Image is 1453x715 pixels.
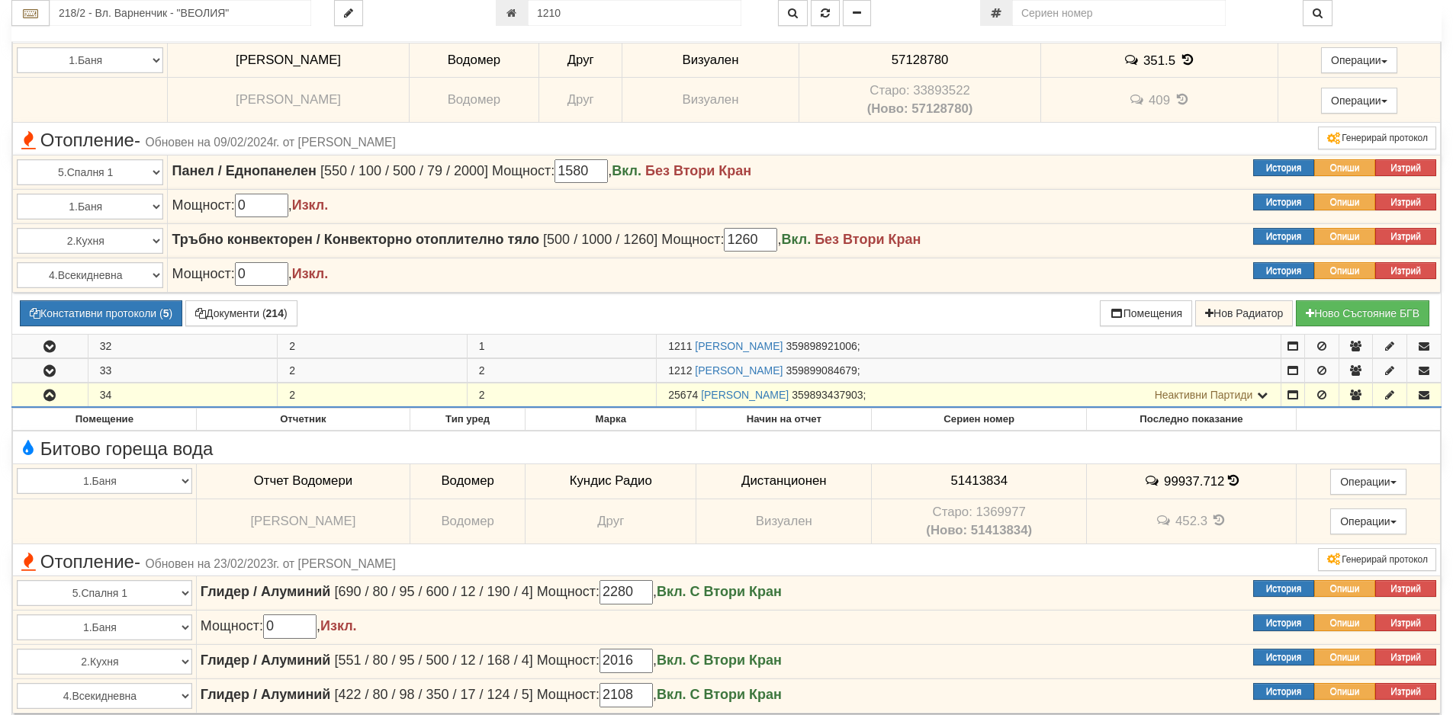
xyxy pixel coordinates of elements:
[1143,53,1175,67] span: 351.5
[1179,53,1196,67] span: История на показанията
[872,499,1087,543] td: Устройство със сериен номер 1369977 беше подменено от устройство със сериен номер 51413834
[1314,683,1375,700] button: Опиши
[185,300,297,326] button: Документи (214)
[537,687,690,702] span: Мощност: ,
[695,340,783,352] a: [PERSON_NAME]
[278,358,468,382] td: 2
[690,584,782,599] strong: С Втори Кран
[1253,580,1314,597] button: История
[1228,473,1239,488] span: История на показанията
[668,364,692,377] span: Партида №
[292,197,329,213] b: Изкл.
[892,53,949,67] span: 57128780
[334,584,532,599] span: [690 / 80 / 95 / 600 / 12 / 190 / 4]
[409,78,539,123] td: Водомер
[526,499,696,543] td: Друг
[872,408,1087,431] th: Сериен номер
[134,551,140,572] span: -
[657,687,686,702] b: Вкл.
[88,358,278,382] td: 33
[410,408,525,431] th: Тип уред
[1149,93,1170,107] span: 409
[172,163,316,178] strong: Панел / Еднопанелен
[690,652,782,668] strong: С Втори Кран
[172,232,539,247] strong: Тръбно конвекторен / Конвекторно отоплително тяло
[781,232,811,247] b: Вкл.
[479,340,485,352] span: 1
[657,652,686,668] b: Вкл.
[657,584,686,599] b: Вкл.
[543,232,657,247] span: [500 / 1000 / 1260]
[1375,228,1436,245] button: Изтрий
[254,473,352,488] span: Отчет Водомери
[1314,262,1375,279] button: Опиши
[1253,194,1314,210] button: История
[537,652,690,668] span: Мощност: ,
[292,266,329,281] b: Изкл.
[146,136,396,149] span: Обновен на 09/02/2024г. от [PERSON_NAME]
[1129,92,1149,107] span: История на забележките
[1253,683,1314,700] button: История
[657,358,1281,382] td: ;
[1375,649,1436,665] button: Изтрий
[1155,389,1253,401] span: Неактивни Партиди
[410,499,525,543] td: Водомер
[479,389,485,401] span: 2
[815,232,921,247] strong: Без Втори Кран
[1253,228,1314,245] button: История
[950,473,1008,488] span: 51413834
[926,523,1032,537] b: (Ново: 51413834)
[1156,513,1175,527] span: История на забележките
[1375,194,1436,210] button: Изтрий
[1375,159,1436,176] button: Изтрий
[134,130,140,150] span: -
[163,307,169,319] b: 5
[1318,548,1436,571] button: Генерирай протокол
[786,340,857,352] span: 359898921006
[657,383,1281,407] td: ;
[1314,649,1375,665] button: Опиши
[696,408,872,431] th: Начин на отчет
[1211,513,1228,527] span: История на показанията
[236,53,341,67] span: [PERSON_NAME]
[690,687,782,702] strong: С Втори Кран
[1314,580,1375,597] button: Опиши
[1124,53,1143,67] span: История на забележките
[172,266,328,281] span: Мощност: ,
[20,300,182,326] button: Констативни протоколи (5)
[201,652,331,668] strong: Глидер / Алуминий
[661,232,815,247] span: Мощност: ,
[1144,473,1164,488] span: История на забележките
[786,364,857,377] span: 359899084679
[201,584,331,599] strong: Глидер / Алуминий
[13,408,197,431] th: Помещение
[867,101,973,116] b: (Ново: 57128780)
[696,463,872,499] td: Дистанционен
[1330,508,1406,534] button: Операции
[792,389,863,401] span: 359893437903
[526,463,696,499] td: Кундис Радио
[17,552,396,572] span: Отопление
[1174,92,1191,107] span: История на показанията
[278,383,468,407] td: 2
[409,43,539,78] td: Водомер
[696,499,872,543] td: Визуален
[668,340,692,352] span: Партида №
[1253,159,1314,176] button: История
[236,92,341,107] span: [PERSON_NAME]
[201,687,331,702] strong: Глидер / Алуминий
[17,439,213,459] span: Битово гореща вода
[320,163,488,178] span: [550 / 100 / 500 / 79 / 2000]
[1195,300,1293,326] button: Нов Радиатор
[1318,127,1436,149] button: Генерирай протокол
[88,334,278,357] td: 32
[657,334,1281,357] td: ;
[250,514,355,528] span: [PERSON_NAME]
[645,163,751,178] strong: Без Втори Кран
[479,364,485,377] span: 2
[1375,683,1436,700] button: Изтрий
[1330,469,1406,495] button: Операции
[1314,228,1375,245] button: Опиши
[320,618,357,633] b: Изкл.
[622,78,799,123] td: Визуален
